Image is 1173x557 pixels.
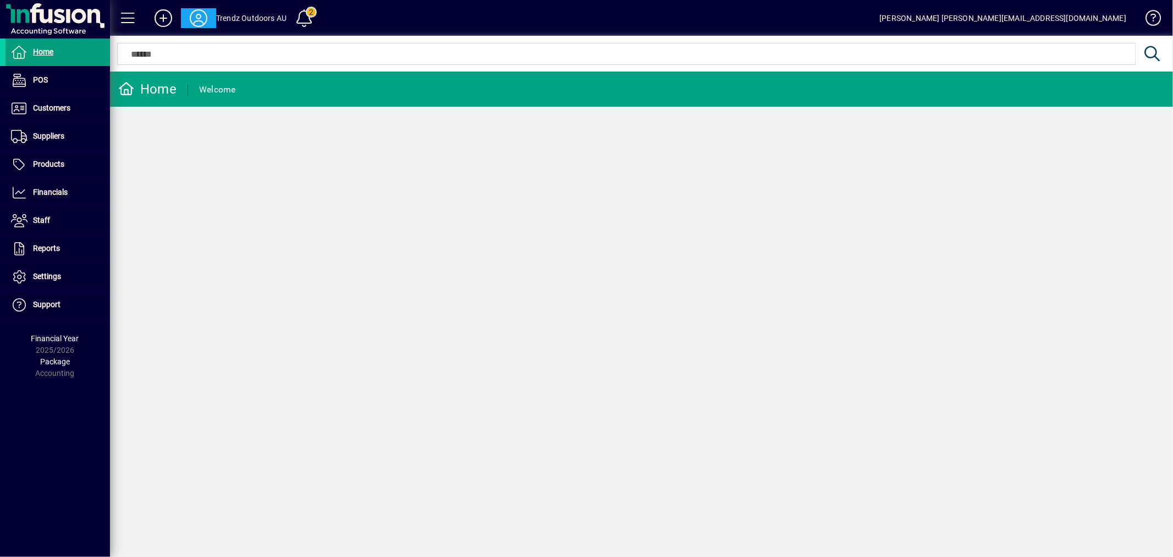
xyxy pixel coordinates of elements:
[33,47,53,56] span: Home
[5,67,110,94] a: POS
[40,357,70,366] span: Package
[118,80,177,98] div: Home
[216,9,287,27] div: Trendz Outdoors AU
[5,123,110,150] a: Suppliers
[1137,2,1159,38] a: Knowledge Base
[5,291,110,319] a: Support
[5,263,110,291] a: Settings
[33,188,68,196] span: Financials
[33,75,48,84] span: POS
[31,334,79,343] span: Financial Year
[33,216,50,225] span: Staff
[5,207,110,234] a: Staff
[5,179,110,206] a: Financials
[5,151,110,178] a: Products
[146,8,181,28] button: Add
[33,244,60,253] span: Reports
[33,103,70,112] span: Customers
[5,95,110,122] a: Customers
[33,132,64,140] span: Suppliers
[33,300,60,309] span: Support
[33,160,64,168] span: Products
[181,8,216,28] button: Profile
[33,272,61,281] span: Settings
[879,9,1126,27] div: [PERSON_NAME] [PERSON_NAME][EMAIL_ADDRESS][DOMAIN_NAME]
[5,235,110,263] a: Reports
